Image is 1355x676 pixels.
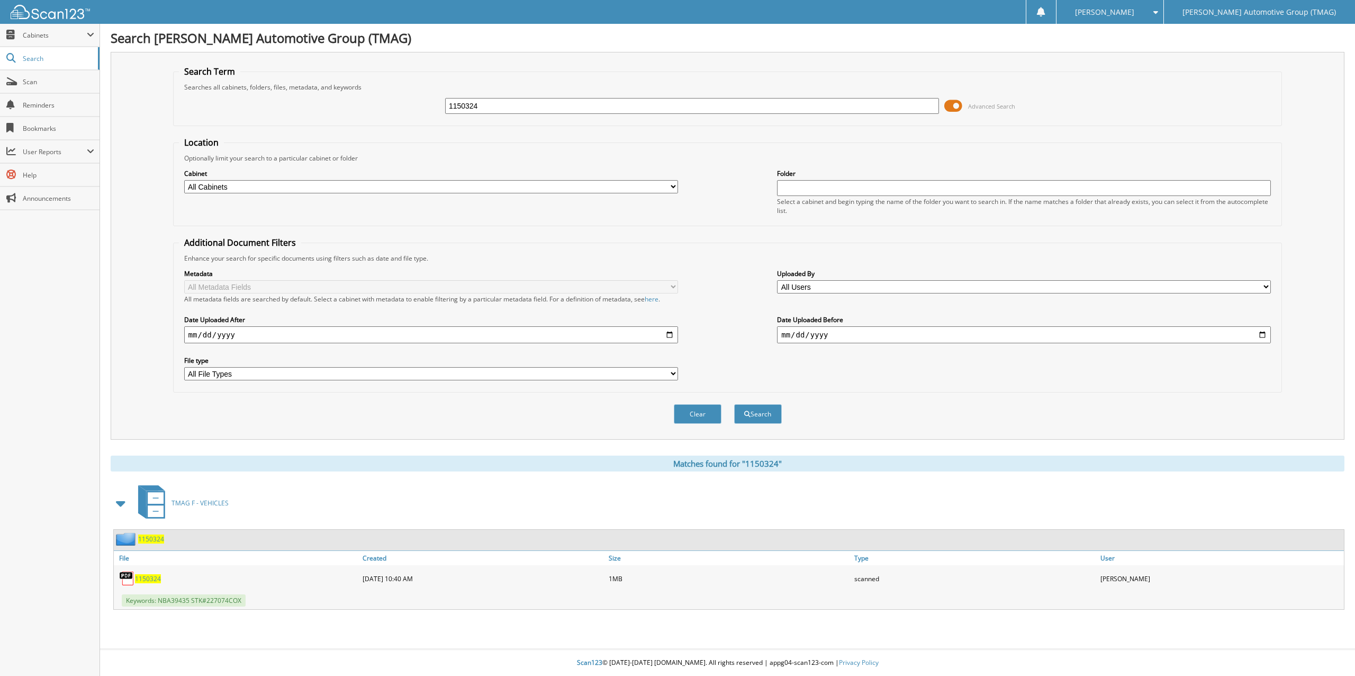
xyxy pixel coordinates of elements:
[1098,551,1344,565] a: User
[777,169,1271,178] label: Folder
[360,551,606,565] a: Created
[179,254,1277,263] div: Enhance your search for specific documents using filters such as date and file type.
[11,5,90,19] img: scan123-logo-white.svg
[171,499,229,508] span: TMAG F - VEHICLES
[184,169,678,178] label: Cabinet
[734,404,782,424] button: Search
[119,571,135,586] img: PDF.png
[645,295,658,304] a: here
[606,568,852,589] div: 1MB
[23,124,94,133] span: Bookmarks
[100,650,1355,676] div: © [DATE]-[DATE] [DOMAIN_NAME]. All rights reserved | appg04-scan123-com |
[184,269,678,278] label: Metadata
[23,147,87,156] span: User Reports
[179,66,240,77] legend: Search Term
[23,171,94,180] span: Help
[111,29,1344,47] h1: Search [PERSON_NAME] Automotive Group (TMAG)
[184,315,678,324] label: Date Uploaded After
[839,658,879,667] a: Privacy Policy
[116,532,138,546] img: folder2.png
[23,77,94,86] span: Scan
[138,535,164,544] a: 1150324
[1098,568,1344,589] div: [PERSON_NAME]
[184,326,678,343] input: start
[179,137,224,148] legend: Location
[23,101,94,110] span: Reminders
[777,269,1271,278] label: Uploaded By
[577,658,602,667] span: Scan123
[135,574,161,583] a: 1150324
[132,482,229,524] a: TMAG F - VEHICLES
[777,197,1271,215] div: Select a cabinet and begin typing the name of the folder you want to search in. If the name match...
[23,194,94,203] span: Announcements
[114,551,360,565] a: File
[122,594,246,607] span: Keywords: NBA39435 STK#227074COX
[179,237,301,248] legend: Additional Document Filters
[777,315,1271,324] label: Date Uploaded Before
[777,326,1271,343] input: end
[23,31,87,40] span: Cabinets
[1182,9,1336,15] span: [PERSON_NAME] Automotive Group (TMAG)
[184,295,678,304] div: All metadata fields are searched by default. Select a cabinet with metadata to enable filtering b...
[852,551,1098,565] a: Type
[23,54,93,63] span: Search
[1075,9,1134,15] span: [PERSON_NAME]
[179,83,1277,92] div: Searches all cabinets, folders, files, metadata, and keywords
[852,568,1098,589] div: scanned
[184,356,678,365] label: File type
[674,404,721,424] button: Clear
[111,456,1344,472] div: Matches found for "1150324"
[968,102,1015,110] span: Advanced Search
[179,154,1277,163] div: Optionally limit your search to a particular cabinet or folder
[360,568,606,589] div: [DATE] 10:40 AM
[606,551,852,565] a: Size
